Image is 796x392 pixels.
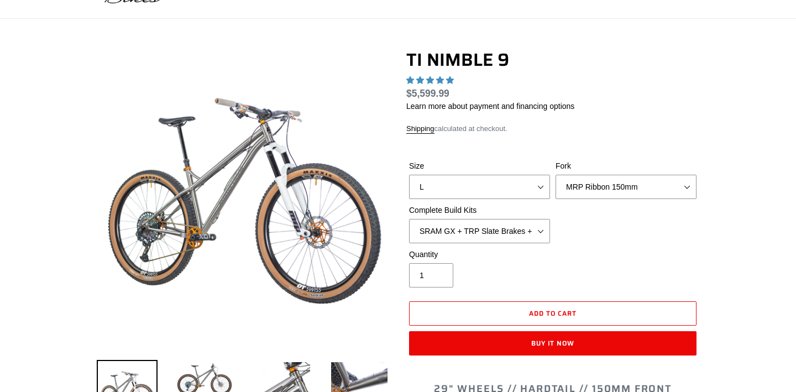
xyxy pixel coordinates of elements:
[529,308,577,318] span: Add to cart
[406,76,456,85] span: 4.89 stars
[409,331,696,356] button: Buy it now
[409,301,696,326] button: Add to cart
[556,160,696,172] label: Fork
[409,160,550,172] label: Size
[409,205,550,216] label: Complete Build Kits
[406,124,434,134] a: Shipping
[406,123,699,134] div: calculated at checkout.
[409,249,550,260] label: Quantity
[406,49,699,70] h1: TI NIMBLE 9
[406,102,574,111] a: Learn more about payment and financing options
[406,88,449,99] span: $5,599.99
